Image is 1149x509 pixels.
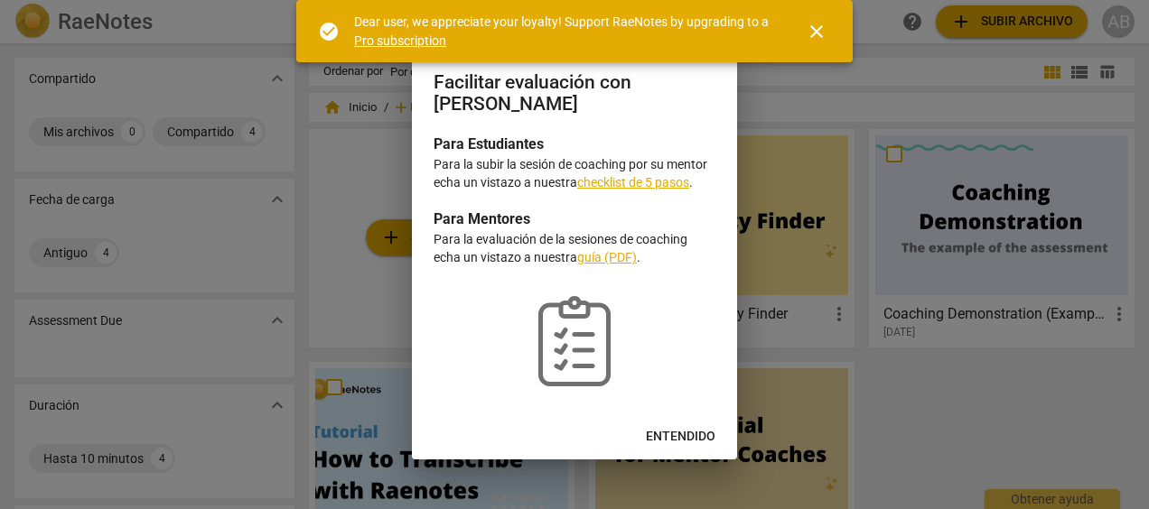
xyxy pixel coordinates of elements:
[795,10,838,53] button: Cerrar
[354,13,773,50] div: Dear user, we appreciate your loyalty! Support RaeNotes by upgrading to a
[354,33,446,48] a: Pro subscription
[577,175,689,190] a: checklist de 5 pasos
[434,135,544,153] b: Para Estudiantes
[434,230,715,267] p: Para la evaluación de la sesiones de coaching echa un vistazo a nuestra .
[646,428,715,446] span: Entendido
[434,155,715,192] p: Para la subir la sesión de coaching por su mentor echa un vistazo a nuestra .
[318,21,340,42] span: check_circle
[806,21,827,42] span: close
[577,250,637,264] a: guía (PDF)
[434,210,530,227] b: Para Mentores
[434,71,715,116] h2: Facilitar evaluación con [PERSON_NAME]
[631,420,730,452] button: Entendido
